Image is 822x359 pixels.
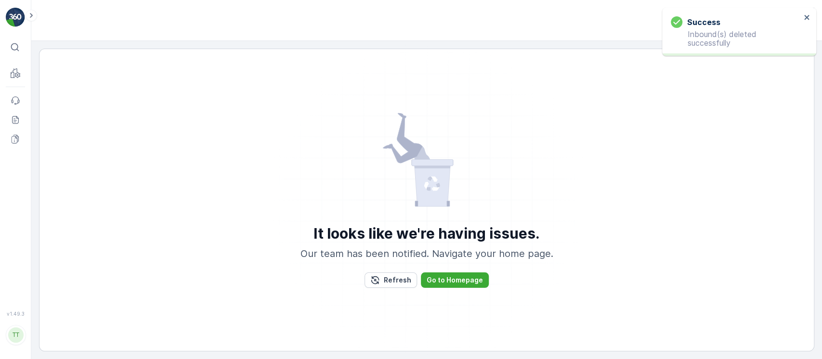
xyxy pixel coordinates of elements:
[313,224,540,243] p: It looks like we're having issues.
[421,272,489,288] button: Go to Homepage
[6,8,25,27] img: logo
[687,16,720,28] h3: Success
[300,246,553,261] p: Our team has been notified. Navigate your home page.
[384,275,411,285] p: Refresh
[8,327,24,343] div: TT
[365,272,417,288] button: Refresh
[382,113,471,209] img: error
[6,319,25,351] button: TT
[6,311,25,317] span: v 1.49.3
[671,30,801,47] p: Inbound(s) deleted successfully
[804,13,810,23] button: close
[427,275,483,285] p: Go to Homepage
